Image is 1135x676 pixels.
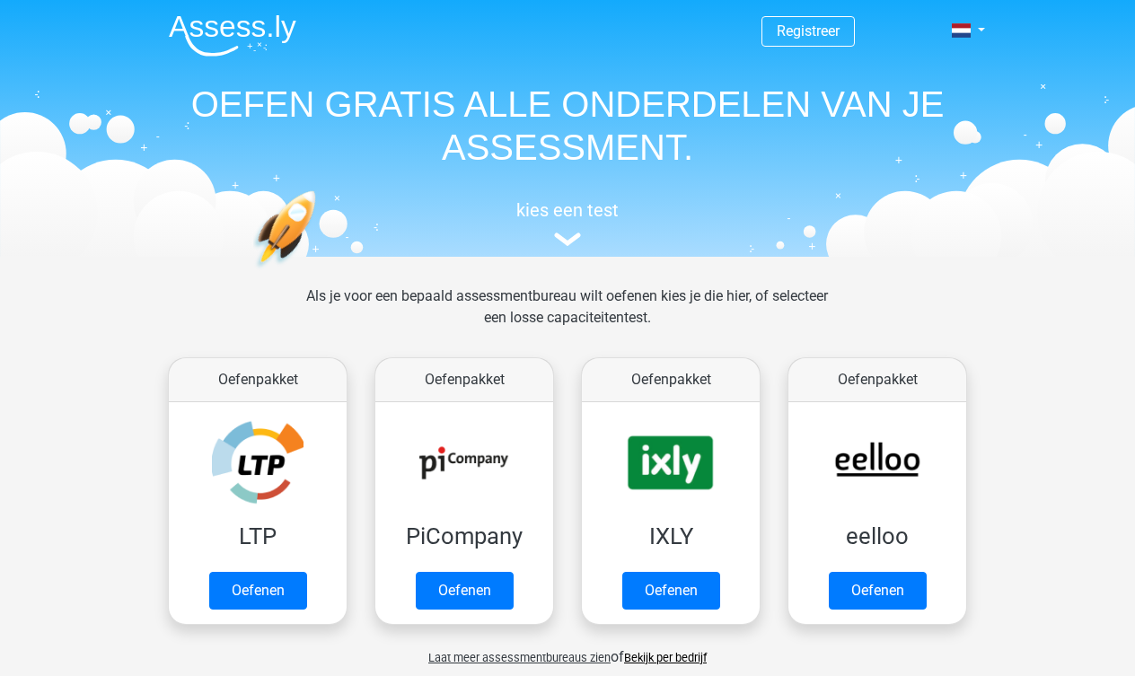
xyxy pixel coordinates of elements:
[554,233,581,246] img: assessment
[428,651,611,664] span: Laat meer assessmentbureaus zien
[169,14,296,57] img: Assessly
[209,572,307,610] a: Oefenen
[777,22,840,40] a: Registreer
[253,190,385,353] img: oefenen
[292,285,842,350] div: Als je voor een bepaald assessmentbureau wilt oefenen kies je die hier, of selecteer een losse ca...
[622,572,720,610] a: Oefenen
[829,572,927,610] a: Oefenen
[154,199,981,247] a: kies een test
[624,651,707,664] a: Bekijk per bedrijf
[154,632,981,668] div: of
[154,199,981,221] h5: kies een test
[154,83,981,169] h1: OEFEN GRATIS ALLE ONDERDELEN VAN JE ASSESSMENT.
[416,572,514,610] a: Oefenen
